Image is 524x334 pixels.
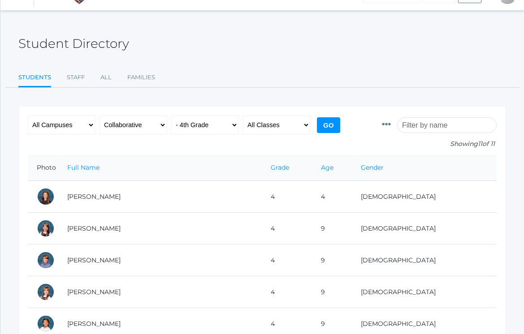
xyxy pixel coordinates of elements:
td: [DEMOGRAPHIC_DATA] [352,276,497,308]
p: Showing of 11 [382,139,497,149]
td: [DEMOGRAPHIC_DATA] [352,213,497,244]
div: Lila Lau [37,315,55,333]
a: Grade [271,163,289,171]
input: Filter by name [397,117,497,133]
a: Gender [361,163,384,171]
td: [PERSON_NAME] [58,276,262,308]
div: Claire Arnold [37,188,55,206]
td: 9 [312,213,352,244]
td: [PERSON_NAME] [58,213,262,244]
a: Age [321,163,333,171]
td: [DEMOGRAPHIC_DATA] [352,244,497,276]
th: Photo [28,155,58,181]
td: 4 [312,181,352,213]
a: Staff [67,69,85,86]
a: Families [127,69,155,86]
input: Go [317,117,340,133]
td: 4 [262,213,312,244]
td: 4 [262,276,312,308]
div: Remy Evans [37,283,55,301]
td: 4 [262,244,312,276]
span: 11 [478,140,482,148]
td: [DEMOGRAPHIC_DATA] [352,181,497,213]
h2: Student Directory [18,37,129,51]
a: Full Name [67,163,100,171]
td: [PERSON_NAME] [58,244,262,276]
a: Students [18,69,51,88]
td: 9 [312,276,352,308]
div: Brynn Boyer [37,219,55,237]
a: All [100,69,112,86]
td: 9 [312,244,352,276]
div: Jack Crosby [37,251,55,269]
td: [PERSON_NAME] [58,181,262,213]
td: 4 [262,181,312,213]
